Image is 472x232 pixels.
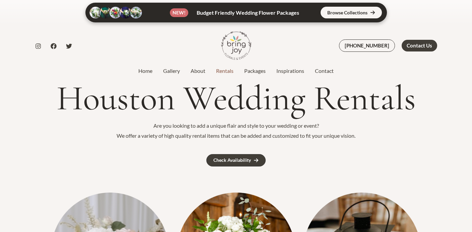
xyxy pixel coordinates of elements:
a: Gallery [158,67,185,75]
a: [PHONE_NUMBER] [339,39,395,52]
h1: Houston Wedding Rentals [35,79,437,117]
a: Home [133,67,158,75]
div: Check Availability [213,158,251,162]
a: Facebook [51,43,57,49]
a: Twitter [66,43,72,49]
nav: Site Navigation [133,66,339,76]
a: Check Availability [206,154,266,166]
a: Contact Us [402,40,437,51]
p: Are you looking to add a unique flair and style to your wedding or event? We offer a variety of h... [35,121,437,140]
a: Rentals [211,67,239,75]
img: Bring Joy [221,30,251,61]
a: Inspirations [271,67,310,75]
a: Packages [239,67,271,75]
a: Contact [310,67,339,75]
a: About [185,67,211,75]
a: Instagram [35,43,41,49]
